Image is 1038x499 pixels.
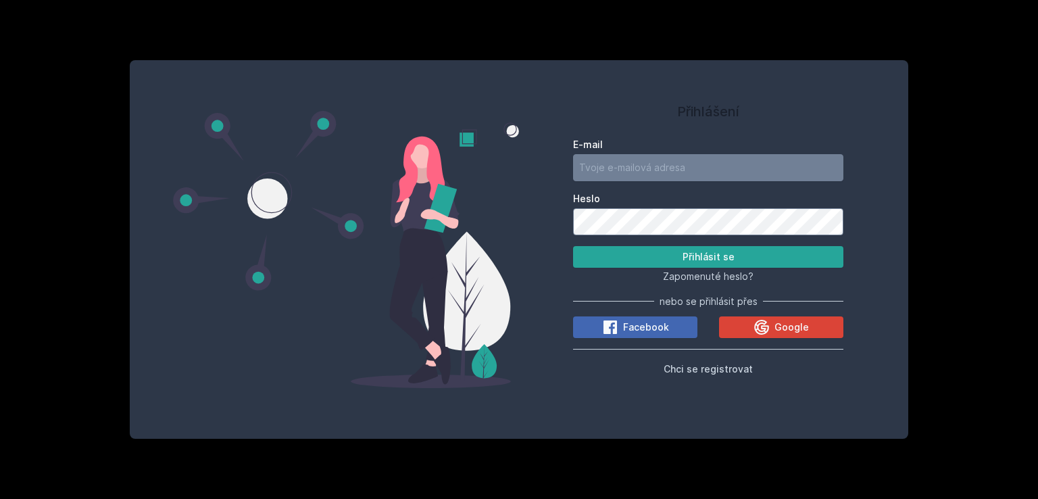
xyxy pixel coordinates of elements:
[774,320,809,334] span: Google
[663,270,753,282] span: Zapomenuté heslo?
[573,246,843,268] button: Přihlásit se
[573,101,843,122] h1: Přihlášení
[573,138,843,151] label: E-mail
[573,192,843,206] label: Heslo
[573,154,843,181] input: Tvoje e-mailová adresa
[623,320,669,334] span: Facebook
[664,363,753,375] span: Chci se registrovat
[573,316,697,338] button: Facebook
[660,295,758,308] span: nebo se přihlásit přes
[719,316,843,338] button: Google
[664,360,753,377] button: Chci se registrovat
